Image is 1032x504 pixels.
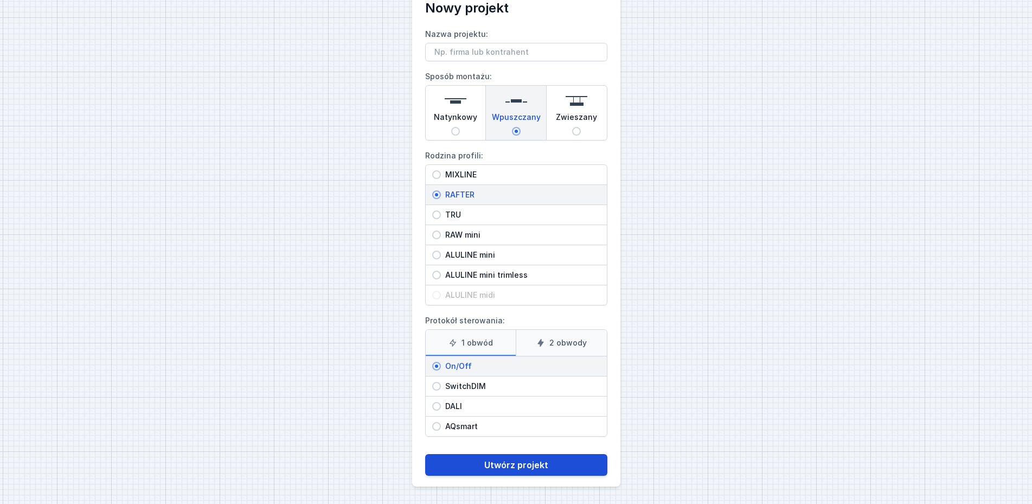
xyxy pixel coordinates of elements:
[512,127,521,136] input: Wpuszczany
[516,330,607,356] label: 2 obwody
[425,312,607,437] label: Protokół sterowania:
[492,112,541,127] span: Wpuszczany
[432,382,441,391] input: SwitchDIM
[441,361,600,372] span: On/Off
[441,381,600,392] span: SwitchDIM
[441,189,600,200] span: RAFTER
[425,68,607,141] label: Sposób montażu:
[445,90,466,112] img: surface.svg
[441,229,600,240] span: RAW mini
[441,250,600,260] span: ALULINE mini
[432,170,441,179] input: MIXLINE
[432,190,441,199] input: RAFTER
[426,330,516,356] label: 1 obwód
[432,271,441,279] input: ALULINE mini trimless
[432,231,441,239] input: RAW mini
[425,25,607,61] label: Nazwa projektu:
[566,90,587,112] img: suspended.svg
[425,147,607,305] label: Rodzina profili:
[572,127,581,136] input: Zwieszany
[434,112,477,127] span: Natynkowy
[432,362,441,371] input: On/Off
[505,90,527,112] img: recessed.svg
[441,169,600,180] span: MIXLINE
[425,43,607,61] input: Nazwa projektu:
[432,251,441,259] input: ALULINE mini
[556,112,597,127] span: Zwieszany
[432,210,441,219] input: TRU
[432,402,441,411] input: DALI
[441,209,600,220] span: TRU
[451,127,460,136] input: Natynkowy
[432,422,441,431] input: AQsmart
[425,454,607,476] button: Utwórz projekt
[441,421,600,432] span: AQsmart
[441,270,600,280] span: ALULINE mini trimless
[441,401,600,412] span: DALI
